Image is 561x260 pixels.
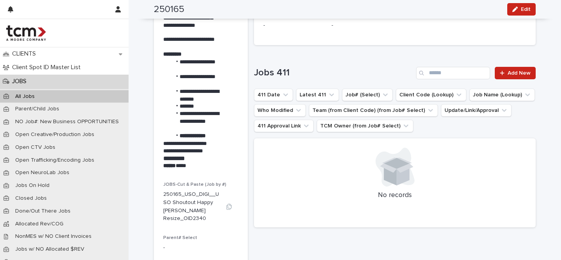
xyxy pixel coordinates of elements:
[163,190,220,223] p: 250165_USO_DIGI__USO Shoutout Happy [PERSON_NAME] Resize_OID2340
[507,3,536,16] button: Edit
[154,4,184,15] h2: 250165
[317,120,413,132] button: TCM Owner (from Job# Select)
[296,89,339,101] button: Latest 411
[9,208,77,215] p: Done/Out There Jobs
[163,236,197,240] span: Parent# Select
[9,93,41,100] p: All Jobs
[9,221,70,227] p: Allocated Rev/COG
[254,104,306,117] button: Who Modified
[396,89,466,101] button: Client Code (Lookup)
[9,50,42,58] p: CLIENTS
[9,106,65,112] p: Parent/Child Jobs
[9,144,62,151] p: Open CTV Jobs
[263,191,526,200] p: No records
[254,67,413,79] h1: Jobs 411
[254,120,314,132] button: 411 Approval Link
[521,7,531,12] span: Edit
[9,64,87,71] p: Client Spot ID Master List
[9,78,33,85] p: JOBS
[332,21,390,30] p: -
[9,131,101,138] p: Open Creative/Production Jobs
[9,233,98,240] p: NonMES w/ NO Client Invoices
[9,195,53,202] p: Closed Jobs
[6,25,46,41] img: 4hMmSqQkux38exxPVZHQ
[309,104,438,117] button: Team (from Client Code) (from Job# Select)
[263,21,322,30] p: -
[9,246,90,253] p: Jobs w/ NO Allocated $REV
[163,244,238,252] p: -
[342,89,393,101] button: Job# (Select)
[9,119,125,125] p: NO Job#: New Business OPPORTUNITIES
[9,169,76,176] p: Open NeuroLab Jobs
[9,157,101,164] p: Open Trafficking/Encoding Jobs
[163,182,226,187] span: JOBS-Cut & Paste (Job by #)
[416,67,490,79] input: Search
[441,104,512,117] button: Update/Link/Approval
[254,89,293,101] button: 411 Date
[9,182,56,189] p: Jobs On Hold
[508,70,531,76] span: Add New
[495,67,536,79] a: Add New
[469,89,535,101] button: Job Name (Lookup)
